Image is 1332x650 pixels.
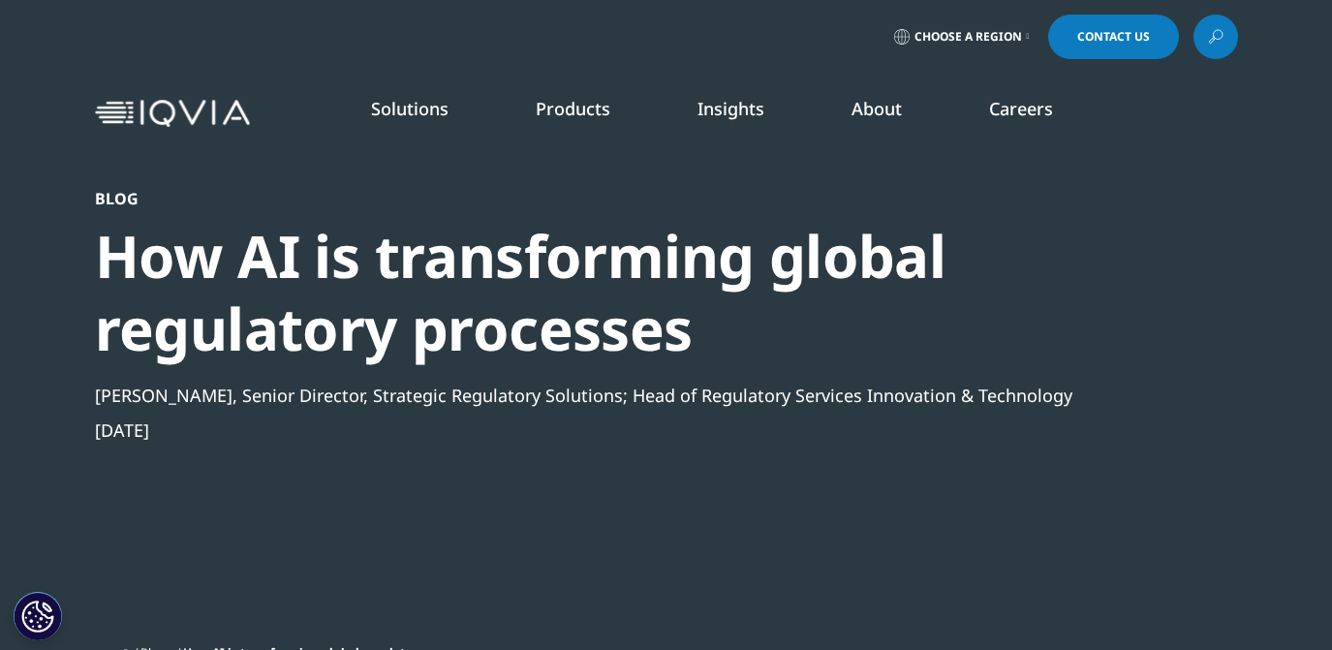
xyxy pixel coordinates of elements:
a: About [852,97,902,120]
a: Careers [989,97,1053,120]
a: Insights [697,97,764,120]
nav: Primary [258,68,1238,159]
span: Choose a Region [914,29,1022,45]
a: Products [536,97,610,120]
div: How AI is transforming global regulatory processes [95,220,1133,365]
div: [DATE] [95,418,1133,442]
a: Contact Us [1048,15,1179,59]
a: Solutions [371,97,449,120]
button: Cookies Settings [14,592,62,640]
div: [PERSON_NAME], Senior Director, Strategic Regulatory Solutions; Head of Regulatory Services Innov... [95,384,1133,407]
div: Blog [95,189,1133,208]
img: IQVIA Healthcare Information Technology and Pharma Clinical Research Company [95,100,250,128]
span: Contact Us [1077,31,1150,43]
